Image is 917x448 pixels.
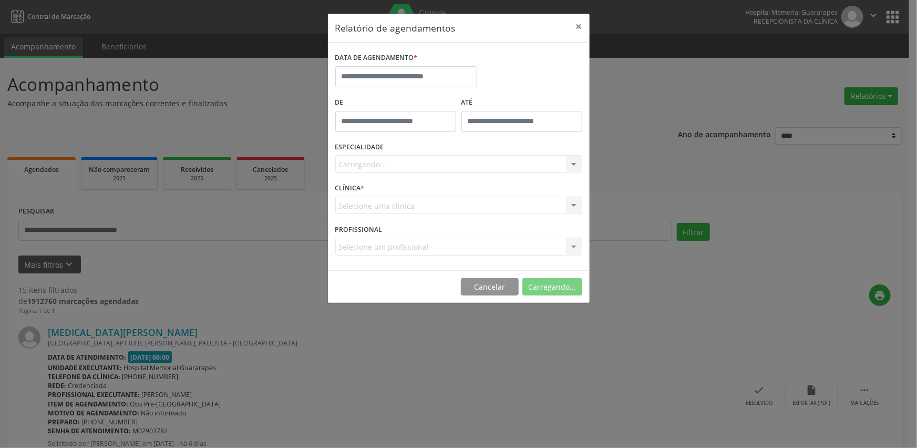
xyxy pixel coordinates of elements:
[522,278,582,296] button: Carregando...
[335,50,418,66] label: DATA DE AGENDAMENTO
[335,180,365,197] label: CLÍNICA
[335,221,383,238] label: PROFISSIONAL
[569,14,590,39] button: Close
[461,278,519,296] button: Cancelar
[461,95,582,111] label: ATÉ
[335,21,456,35] h5: Relatório de agendamentos
[335,95,456,111] label: De
[335,139,384,156] label: ESPECIALIDADE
